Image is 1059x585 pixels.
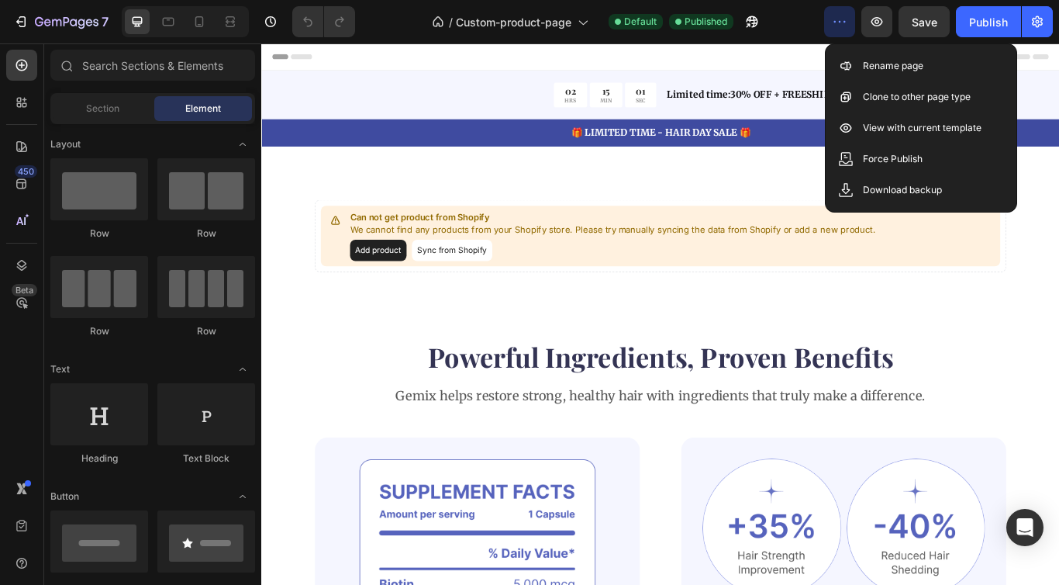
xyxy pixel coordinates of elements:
div: 01 [436,49,447,63]
span: Default [624,15,657,29]
p: View with current template [863,120,981,136]
span: / [449,14,453,30]
div: 15 [395,49,408,63]
p: Rename page [863,58,923,74]
div: Publish [969,14,1008,30]
button: Add product [103,229,169,254]
input: Search Sections & Elements [50,50,255,81]
button: Save [899,6,950,37]
span: Layout [50,137,81,151]
div: 450 [15,165,37,178]
span: Element [185,102,221,116]
p: HRS [353,63,367,71]
div: Row [157,324,255,338]
span: Toggle open [230,357,255,382]
p: 🎁 LIMITED TIME - HAIR DAY SALE 🎁 [2,96,929,112]
p: Clone to other page type [863,89,971,105]
div: Row [50,324,148,338]
span: Toggle open [230,132,255,157]
div: Heading [50,452,148,466]
button: 7 [6,6,116,37]
iframe: Design area [261,43,1059,585]
span: Custom-product-page [456,14,571,30]
div: Row [157,227,255,241]
span: Button [50,490,79,504]
h2: Powerful Ingredients, Proven Benefits [62,344,868,388]
div: Undo/Redo [292,6,355,37]
p: MIN [395,63,408,71]
p: Gemix helps restore strong, healthy hair with ingredients that truly make a difference. [64,402,867,421]
span: Section [86,102,119,116]
span: Text [50,362,70,376]
span: Save [912,16,937,29]
p: Can not get product from Shopify [103,196,716,211]
button: Sync from Shopify [175,229,269,254]
p: 7 [102,12,109,31]
div: 02 [353,49,367,63]
p: Limited time:30% OFF + FREESHIPPING [472,52,929,68]
span: Toggle open [230,484,255,509]
button: Publish [956,6,1021,37]
div: Beta [12,284,37,296]
div: Open Intercom Messenger [1006,509,1043,546]
span: Published [685,15,727,29]
p: Download backup [863,182,942,198]
p: SEC [436,63,447,71]
p: We cannot find any products from your Shopify store. Please try manually syncing the data from Sh... [103,210,716,226]
p: Force Publish [863,151,923,167]
div: Text Block [157,452,255,466]
div: Row [50,227,148,241]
